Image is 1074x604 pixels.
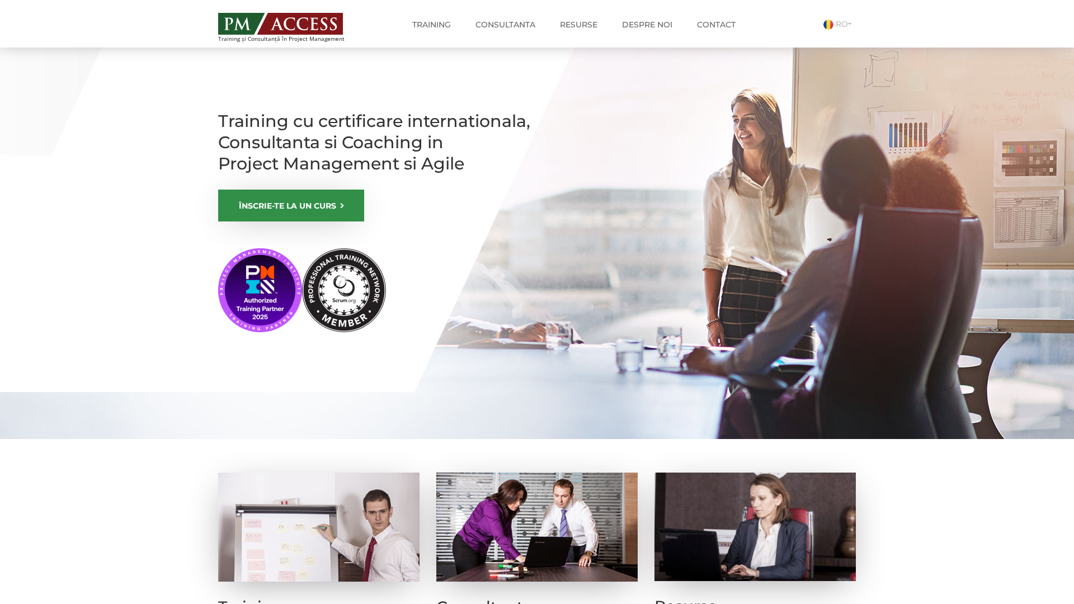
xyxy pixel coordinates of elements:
[823,20,833,30] img: Romana
[218,190,364,221] a: ÎNSCRIE-TE LA UN CURS
[614,13,681,36] a: Despre noi
[218,111,531,174] h1: Training cu certificare internationala, Consultanta si Coaching in Project Management si Agile
[552,13,606,36] a: Resurse
[654,473,856,581] img: Resurse
[218,10,365,42] a: Training și Consultanță în Project Management
[218,13,343,35] img: PM ACCESS - Echipa traineri si consultanti certificati PMP: Narciss Popescu, Mihai Olaru, Monica ...
[467,13,544,36] a: Consultanta
[823,19,856,29] a: RO
[218,36,365,42] span: Training și Consultanță în Project Management
[436,473,638,582] img: Consultanta
[404,13,459,36] a: Training
[218,473,420,582] img: Training
[689,13,744,36] a: Contact
[218,248,386,332] img: PMI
